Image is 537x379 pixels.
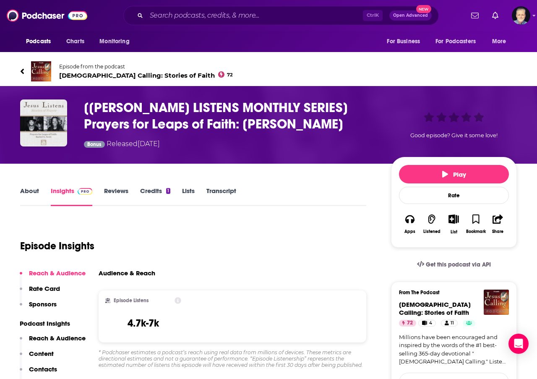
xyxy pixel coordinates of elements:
[29,285,60,293] p: Rate Card
[399,333,509,366] a: Millions have been encouraged and inspired by the words of the #1 best-selling 365-day devotional...
[114,298,149,303] h2: Episode Listens
[166,188,170,194] div: 1
[20,61,517,81] a: Jesus Calling: Stories of FaithEpisode from the podcast[DEMOGRAPHIC_DATA] Calling: Stories of Fai...
[84,99,378,132] h3: [JESUS LISTENS MONTHLY SERIES] Prayers for Leaps of Faith: Rachel G. Scott
[423,229,441,234] div: Listened
[492,229,503,234] div: Share
[399,301,471,316] span: [DEMOGRAPHIC_DATA] Calling: Stories of Faith
[94,34,140,50] button: open menu
[410,132,498,139] span: Good episode? Give it some love!
[182,187,195,206] a: Lists
[206,187,236,206] a: Transcript
[20,240,94,252] h1: Episode Insights
[487,209,509,240] button: Share
[512,6,530,25] span: Logged in as JonesLiterary
[393,13,428,18] span: Open Advanced
[128,317,159,329] h3: 4.7k-7k
[441,320,458,327] a: 11
[99,36,129,47] span: Monitoring
[484,290,509,315] img: Jesus Calling: Stories of Faith
[29,269,86,277] p: Reach & Audience
[399,320,416,327] a: 72
[389,10,432,21] button: Open AdvancedNew
[399,301,471,316] a: Jesus Calling: Stories of Faith
[104,187,128,206] a: Reviews
[387,36,420,47] span: For Business
[146,9,363,22] input: Search podcasts, credits, & more...
[429,319,432,327] span: 4
[363,10,383,21] span: Ctrl K
[381,34,430,50] button: open menu
[29,350,54,358] p: Content
[29,334,86,342] p: Reach & Audience
[399,187,509,204] div: Rate
[99,269,155,277] h3: Audience & Reach
[512,6,530,25] img: User Profile
[29,365,57,373] p: Contacts
[87,142,101,147] span: Bonus
[59,63,233,70] span: Episode from the podcast
[416,5,431,13] span: New
[31,61,51,81] img: Jesus Calling: Stories of Faith
[99,349,366,368] div: * Podchaser estimates a podcast’s reach using real data from millions of devices. These metrics a...
[399,165,509,183] button: Play
[489,8,502,23] a: Show notifications dropdown
[20,300,57,316] button: Sponsors
[451,319,454,327] span: 11
[399,209,421,240] button: Apps
[84,139,160,150] div: Released [DATE]
[61,34,89,50] a: Charts
[465,209,487,240] button: Bookmark
[227,73,233,77] span: 72
[20,99,67,146] img: [JESUS LISTENS MONTHLY SERIES] Prayers for Leaps of Faith: Rachel G. Scott
[410,254,498,275] a: Get this podcast via API
[20,187,39,206] a: About
[7,8,87,24] img: Podchaser - Follow, Share and Rate Podcasts
[20,34,62,50] button: open menu
[442,170,466,178] span: Play
[430,34,488,50] button: open menu
[140,187,170,206] a: Credits1
[421,209,443,240] button: Listened
[26,36,51,47] span: Podcasts
[20,319,86,327] p: Podcast Insights
[492,36,506,47] span: More
[404,229,415,234] div: Apps
[407,319,413,327] span: 72
[78,188,92,195] img: Podchaser Pro
[418,320,436,327] a: 4
[66,36,84,47] span: Charts
[435,36,476,47] span: For Podcasters
[445,214,462,224] button: Show More Button
[29,300,57,308] p: Sponsors
[123,6,439,25] div: Search podcasts, credits, & more...
[508,334,529,354] div: Open Intercom Messenger
[486,34,517,50] button: open menu
[20,334,86,350] button: Reach & Audience
[20,269,86,285] button: Reach & Audience
[512,6,530,25] button: Show profile menu
[451,229,457,235] div: List
[443,209,465,240] div: Show More ButtonList
[399,290,502,295] h3: From The Podcast
[466,229,486,234] div: Bookmark
[51,187,92,206] a: InsightsPodchaser Pro
[468,8,482,23] a: Show notifications dropdown
[59,71,233,79] span: [DEMOGRAPHIC_DATA] Calling: Stories of Faith
[20,350,54,365] button: Content
[20,285,60,300] button: Rate Card
[426,261,491,268] span: Get this podcast via API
